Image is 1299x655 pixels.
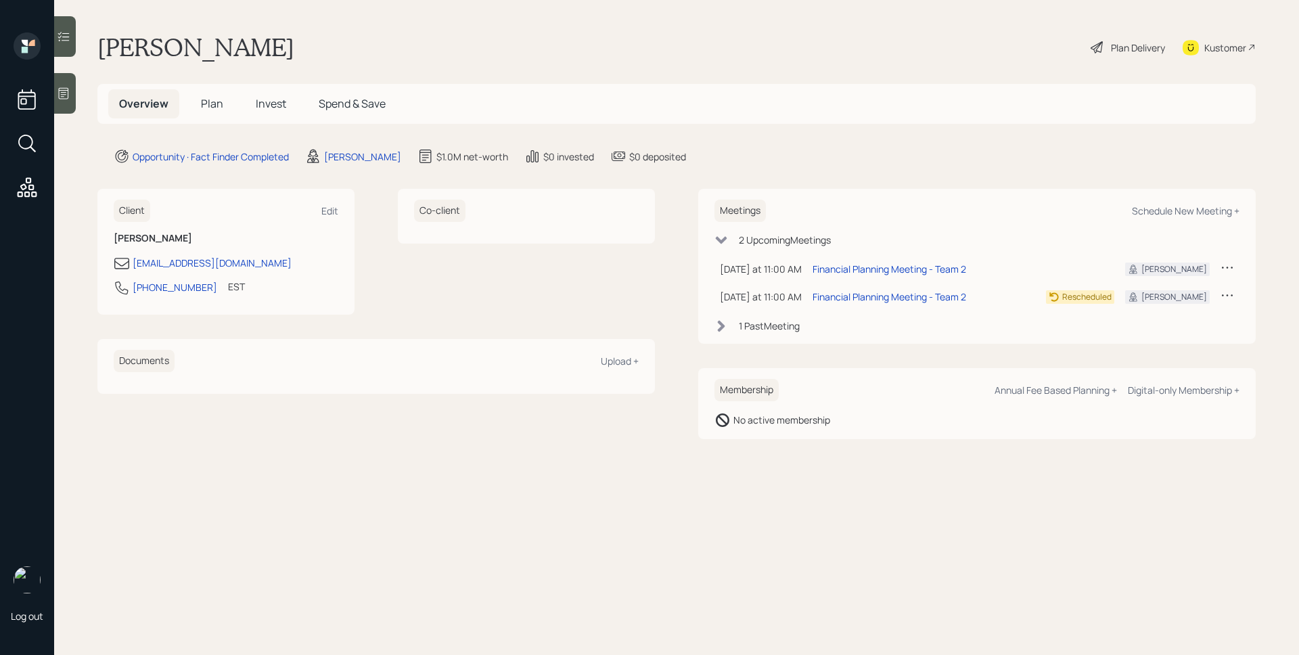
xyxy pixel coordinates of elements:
div: Kustomer [1204,41,1246,55]
h6: Co-client [414,200,465,222]
span: Overview [119,96,168,111]
span: Invest [256,96,286,111]
div: Schedule New Meeting + [1132,204,1239,217]
div: Digital-only Membership + [1128,384,1239,397]
div: [DATE] at 11:00 AM [720,262,802,276]
div: [PHONE_NUMBER] [133,280,217,294]
div: Upload + [601,355,639,367]
h6: Membership [714,379,779,401]
h1: [PERSON_NAME] [97,32,294,62]
div: Edit [321,204,338,217]
div: Plan Delivery [1111,41,1165,55]
h6: Meetings [714,200,766,222]
div: 2 Upcoming Meeting s [739,233,831,247]
div: $0 invested [543,150,594,164]
div: 1 Past Meeting [739,319,800,333]
span: Plan [201,96,223,111]
div: Financial Planning Meeting - Team 2 [813,262,966,276]
div: EST [228,279,245,294]
div: Financial Planning Meeting - Team 2 [813,290,966,304]
div: Opportunity · Fact Finder Completed [133,150,289,164]
div: Annual Fee Based Planning + [995,384,1117,397]
h6: Documents [114,350,175,372]
div: $1.0M net-worth [436,150,508,164]
div: [EMAIL_ADDRESS][DOMAIN_NAME] [133,256,292,270]
div: No active membership [733,413,830,427]
div: [PERSON_NAME] [1141,263,1207,275]
div: $0 deposited [629,150,686,164]
div: [PERSON_NAME] [324,150,401,164]
div: Rescheduled [1062,291,1112,303]
div: Log out [11,610,43,623]
h6: Client [114,200,150,222]
span: Spend & Save [319,96,386,111]
img: james-distasi-headshot.png [14,566,41,593]
div: [DATE] at 11:00 AM [720,290,802,304]
h6: [PERSON_NAME] [114,233,338,244]
div: [PERSON_NAME] [1141,291,1207,303]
